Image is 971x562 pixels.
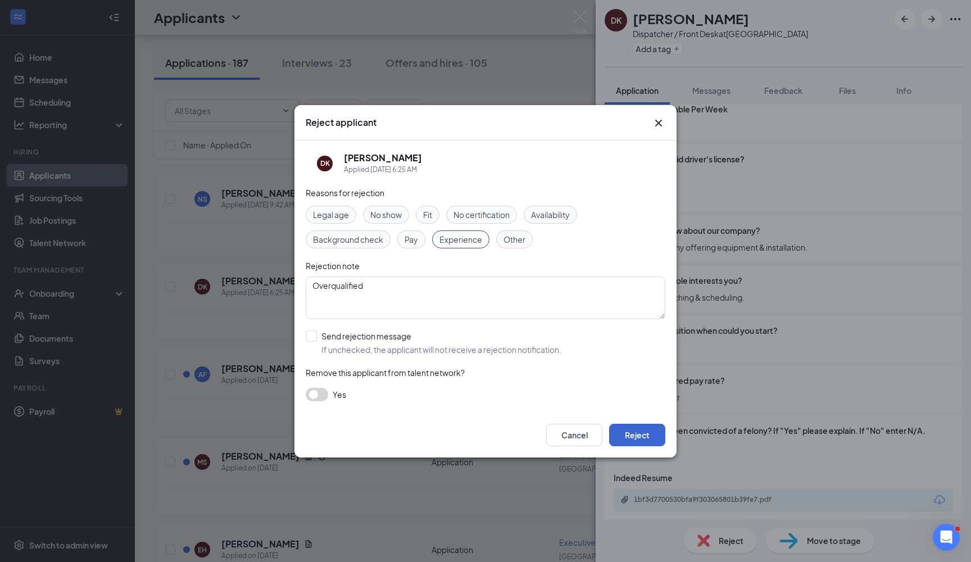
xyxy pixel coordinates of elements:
h3: Reject applicant [306,116,376,129]
span: Remove this applicant from talent network? [306,368,465,378]
svg: Cross [652,116,665,130]
span: Yes [333,388,346,401]
iframe: Intercom live chat [933,524,960,551]
button: Reject [609,424,665,446]
h5: [PERSON_NAME] [344,152,422,164]
span: Legal age [313,209,349,221]
span: Experience [439,233,482,246]
span: Pay [405,233,418,246]
textarea: Overqualified [306,277,665,319]
span: Other [503,233,525,246]
span: Background check [313,233,383,246]
span: No show [370,209,402,221]
span: Rejection note [306,261,360,271]
div: Applied [DATE] 6:25 AM [344,164,422,175]
button: Close [652,116,665,130]
span: Reasons for rejection [306,188,384,198]
span: Fit [423,209,432,221]
div: DK [320,158,330,168]
span: No certification [453,209,510,221]
button: Cancel [546,424,602,446]
span: Availability [531,209,570,221]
